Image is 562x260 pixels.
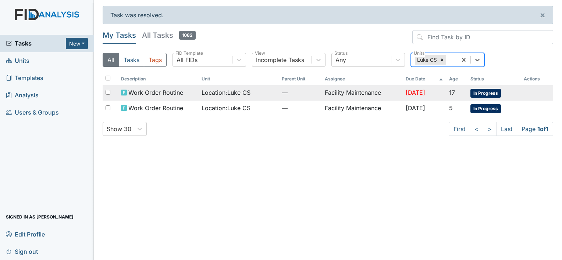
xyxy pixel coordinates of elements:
span: Units [6,55,29,66]
button: All [103,53,119,67]
th: Toggle SortBy [403,73,446,85]
a: Last [496,122,517,136]
th: Toggle SortBy [446,73,467,85]
td: Facility Maintenance [322,85,402,101]
th: Actions [521,73,553,85]
h5: All Tasks [142,30,196,40]
span: 1082 [179,31,196,40]
span: Users & Groups [6,107,59,118]
nav: task-pagination [449,122,553,136]
span: — [282,88,319,97]
div: Task was resolved. [103,6,553,24]
div: Any [335,55,346,64]
span: Location : Luke CS [202,88,250,97]
td: Facility Maintenance [322,101,402,116]
button: × [532,6,553,24]
button: New [66,38,88,49]
th: Assignee [322,73,402,85]
input: Toggle All Rows Selected [106,76,110,80]
th: Toggle SortBy [199,73,279,85]
button: Tasks [119,53,144,67]
th: Toggle SortBy [118,73,199,85]
a: First [449,122,470,136]
span: [DATE] [406,89,425,96]
div: Incomplete Tasks [256,55,304,64]
a: < [470,122,483,136]
th: Toggle SortBy [279,73,322,85]
span: In Progress [470,104,501,113]
span: — [282,104,319,112]
div: Show 30 [107,124,131,133]
span: Page [517,122,553,136]
a: > [483,122,497,136]
button: Tags [144,53,167,67]
h5: My Tasks [103,30,136,40]
a: Tasks [6,39,66,48]
span: Sign out [6,246,38,257]
span: Analysis [6,90,39,101]
div: Luke CS [415,55,438,65]
span: Work Order Routine [128,88,183,97]
span: Templates [6,72,43,84]
th: Toggle SortBy [467,73,521,85]
span: × [540,10,545,20]
span: Signed in as [PERSON_NAME] [6,211,74,223]
span: In Progress [470,89,501,98]
span: Edit Profile [6,228,45,240]
span: 17 [449,89,455,96]
span: Work Order Routine [128,104,183,112]
input: Find Task by ID [412,30,553,44]
strong: 1 of 1 [537,125,548,133]
div: All FIDs [177,55,198,64]
span: 5 [449,104,453,112]
div: Type filter [103,53,167,67]
span: Location : Luke CS [202,104,250,112]
span: [DATE] [406,104,425,112]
